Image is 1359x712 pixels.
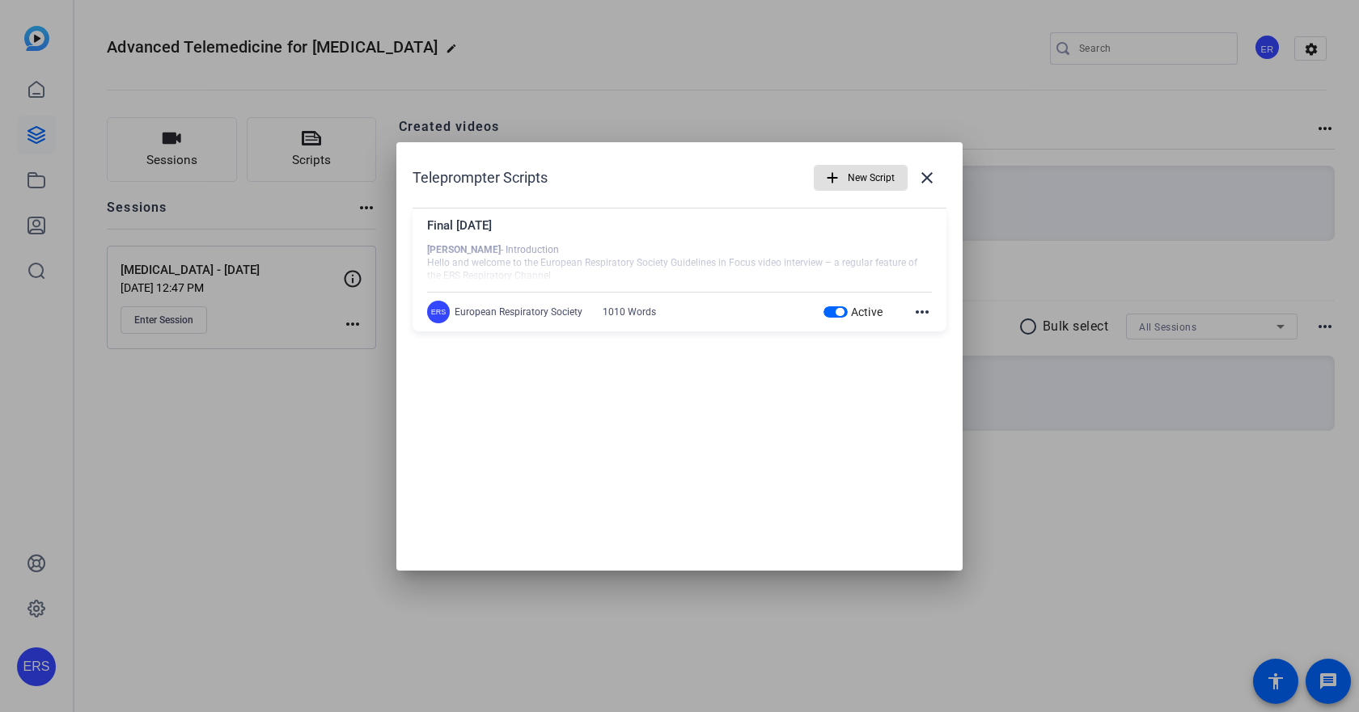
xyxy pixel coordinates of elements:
[823,169,841,187] mat-icon: add
[848,162,895,193] span: New Script
[851,305,883,318] span: Active
[917,168,937,187] mat-icon: close
[413,168,548,187] h1: Teleprompter Scripts
[603,305,656,318] div: 1010 Words
[814,165,908,191] button: New Script
[455,305,582,318] div: European Respiratory Society
[912,302,932,322] mat-icon: more_horiz
[427,301,450,323] div: ERS
[427,217,932,243] div: Final [DATE]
